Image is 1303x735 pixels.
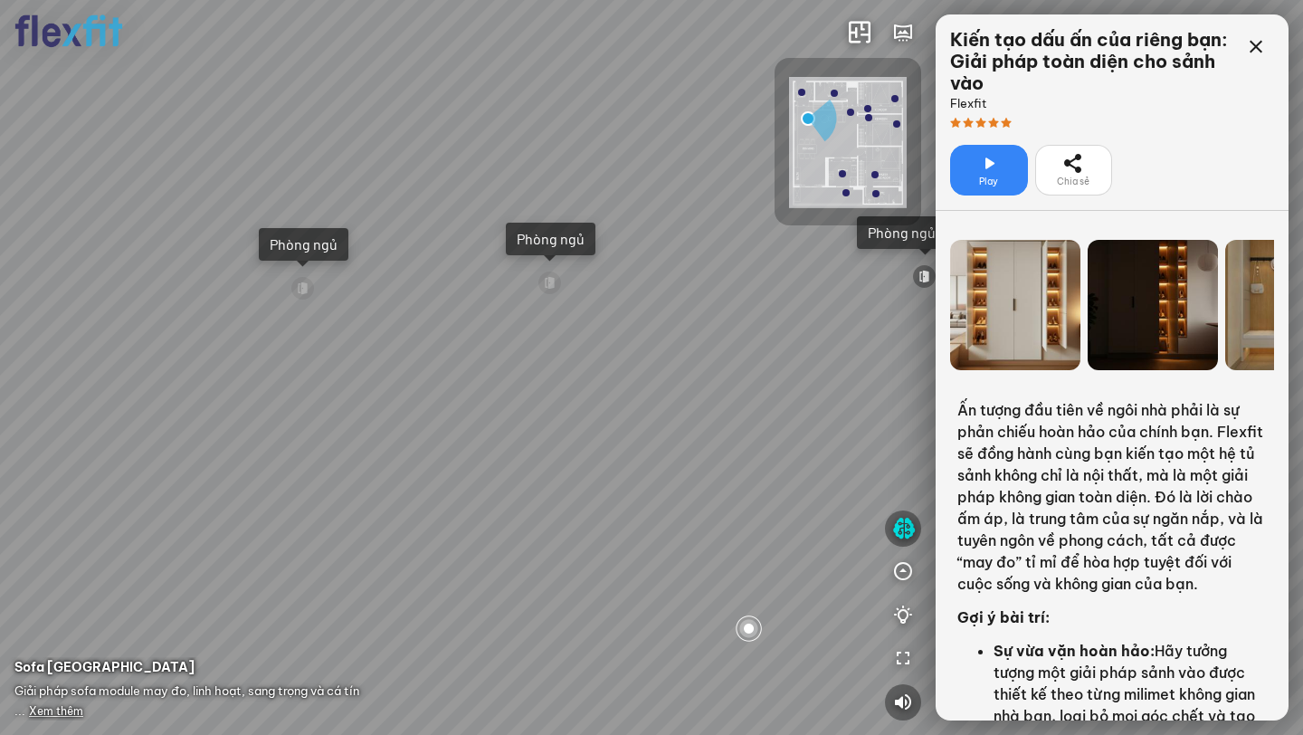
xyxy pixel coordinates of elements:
strong: Sự vừa vặn hoàn hảo: [994,642,1155,660]
img: Flexfit_Apt1_M__JKL4XAWR2ATG.png [789,77,907,208]
img: logo [14,14,123,48]
span: star [963,118,974,129]
span: star [950,118,961,129]
strong: Gợi ý bài trí: [957,608,1050,626]
span: Chia sẻ [1057,175,1089,189]
div: Kiến tạo dấu ấn của riêng bạn: Giải pháp toàn diện cho sảnh vào [950,29,1238,94]
span: ... [14,703,83,718]
span: Play [979,175,998,189]
div: Flexfit [950,94,1238,112]
span: Xem thêm [29,704,83,718]
div: Phòng ngủ master [868,224,984,242]
span: star [1001,118,1012,129]
span: star [975,118,986,129]
span: star [988,118,999,129]
div: Phòng ngủ [270,235,338,253]
div: Phòng ngủ [517,230,585,248]
p: Ấn tượng đầu tiên về ngôi nhà phải là sự phản chiếu hoàn hảo của chính bạn. Flexfit sẽ đồng hành ... [957,399,1267,595]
